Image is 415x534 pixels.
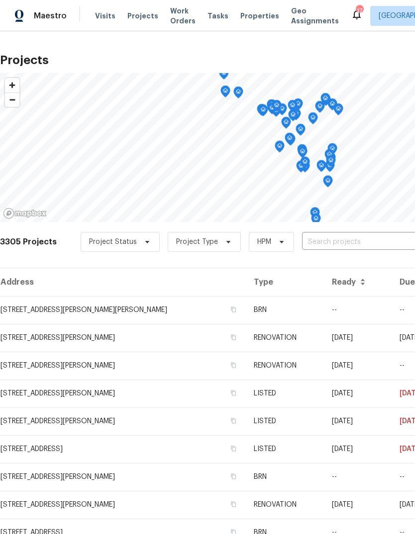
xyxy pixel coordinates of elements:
[320,93,330,108] div: Map marker
[325,160,335,175] div: Map marker
[246,324,324,352] td: RENOVATION
[288,100,298,115] div: Map marker
[220,85,230,101] div: Map marker
[324,435,392,463] td: [DATE]
[296,160,306,176] div: Map marker
[275,141,285,156] div: Map marker
[326,155,336,170] div: Map marker
[5,92,19,107] button: Zoom out
[229,500,238,509] button: Copy Address
[315,101,325,116] div: Map marker
[291,108,301,124] div: Map marker
[324,268,392,296] th: Ready
[246,268,324,296] th: Type
[229,361,238,370] button: Copy Address
[324,407,392,435] td: [DATE]
[296,124,306,139] div: Map marker
[298,146,308,161] div: Map marker
[288,109,298,125] div: Map marker
[176,237,218,247] span: Project Type
[246,352,324,380] td: RENOVATION
[311,213,321,229] div: Map marker
[285,133,295,148] div: Map marker
[246,491,324,519] td: RENOVATION
[308,112,318,128] div: Map marker
[229,416,238,425] button: Copy Address
[277,103,287,119] div: Map marker
[240,11,279,21] span: Properties
[324,149,334,164] div: Map marker
[333,103,343,119] div: Map marker
[3,208,47,219] a: Mapbox homepage
[229,333,238,342] button: Copy Address
[229,472,238,481] button: Copy Address
[324,352,392,380] td: [DATE]
[324,296,392,324] td: --
[89,237,137,247] span: Project Status
[300,156,310,172] div: Map marker
[327,98,337,114] div: Map marker
[246,296,324,324] td: BRN
[229,388,238,397] button: Copy Address
[127,11,158,21] span: Projects
[207,12,228,19] span: Tasks
[324,324,392,352] td: [DATE]
[323,175,333,191] div: Map marker
[246,380,324,407] td: LISTED
[229,444,238,453] button: Copy Address
[5,93,19,107] span: Zoom out
[246,435,324,463] td: LISTED
[324,463,392,491] td: --
[246,463,324,491] td: BRN
[5,78,19,92] button: Zoom in
[95,11,115,21] span: Visits
[324,380,392,407] td: [DATE]
[267,102,277,118] div: Map marker
[316,160,326,175] div: Map marker
[34,11,67,21] span: Maestro
[281,117,291,132] div: Map marker
[257,237,271,247] span: HPM
[257,104,267,119] div: Map marker
[356,6,363,16] div: 17
[297,144,307,159] div: Map marker
[258,104,268,120] div: Map marker
[233,86,243,102] div: Map marker
[170,6,196,26] span: Work Orders
[267,99,277,115] div: Map marker
[291,6,339,26] span: Geo Assignments
[310,207,320,223] div: Map marker
[327,143,337,158] div: Map marker
[293,98,303,114] div: Map marker
[324,491,392,519] td: [DATE]
[246,407,324,435] td: LISTED
[219,68,229,83] div: Map marker
[229,305,238,314] button: Copy Address
[272,100,282,115] div: Map marker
